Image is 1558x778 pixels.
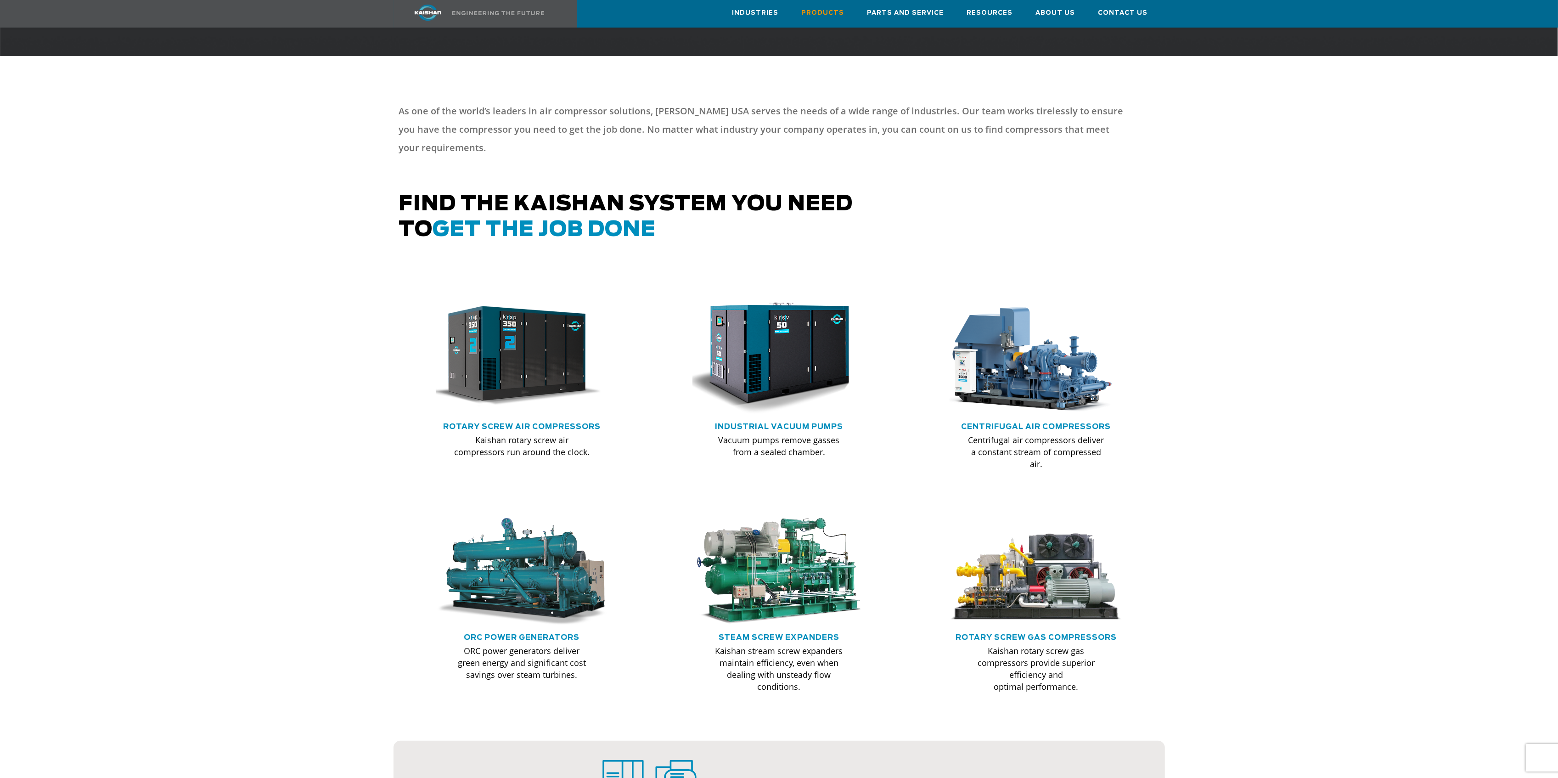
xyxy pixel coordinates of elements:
a: Rotary Screw Air Compressors [443,423,601,430]
a: Contact Us [1098,0,1148,25]
a: Rotary Screw Gas Compressors [956,634,1117,641]
span: Contact Us [1098,8,1148,18]
img: thumb-centrifugal-compressor [943,298,1115,415]
p: Vacuum pumps remove gasses from a sealed chamber. [711,434,847,458]
a: Centrifugal Air Compressors [961,423,1111,430]
div: thumb-centrifugal-compressor [950,298,1122,415]
img: krsp350 [429,298,602,415]
span: Parts and Service [867,8,944,18]
span: Industries [732,8,779,18]
span: Resources [967,8,1013,18]
p: Centrifugal air compressors deliver a constant stream of compressed air. [968,434,1104,470]
p: ORC power generators deliver green energy and significant cost savings over steam turbines. [454,645,590,681]
p: Kaishan stream screw expanders maintain efficiency, even when dealing with unsteady flow conditions. [711,645,847,693]
span: Products [802,8,844,18]
a: About Us [1036,0,1075,25]
a: Industries [732,0,779,25]
img: machine [436,518,608,626]
p: As one of the world’s leaders in air compressor solutions, [PERSON_NAME] USA serves the needs of ... [399,102,1128,157]
span: Find the kaishan system you need to [399,194,853,240]
img: Engineering the future [452,11,544,15]
p: Kaishan rotary screw gas compressors provide superior efficiency and optimal performance. [968,645,1104,693]
img: machine [692,518,865,626]
a: Products [802,0,844,25]
img: kaishan logo [394,5,462,21]
img: krsv50 [686,298,858,415]
span: get the job done [433,220,656,240]
div: krsv50 [692,298,865,415]
a: Steam Screw Expanders [719,634,839,641]
a: Resources [967,0,1013,25]
span: About Us [1036,8,1075,18]
a: Parts and Service [867,0,944,25]
div: krsp350 [436,298,608,415]
img: machine [950,518,1122,626]
a: ORC Power Generators [464,634,579,641]
a: Industrial Vacuum Pumps [715,423,843,430]
p: Kaishan rotary screw air compressors run around the clock. [454,434,590,458]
